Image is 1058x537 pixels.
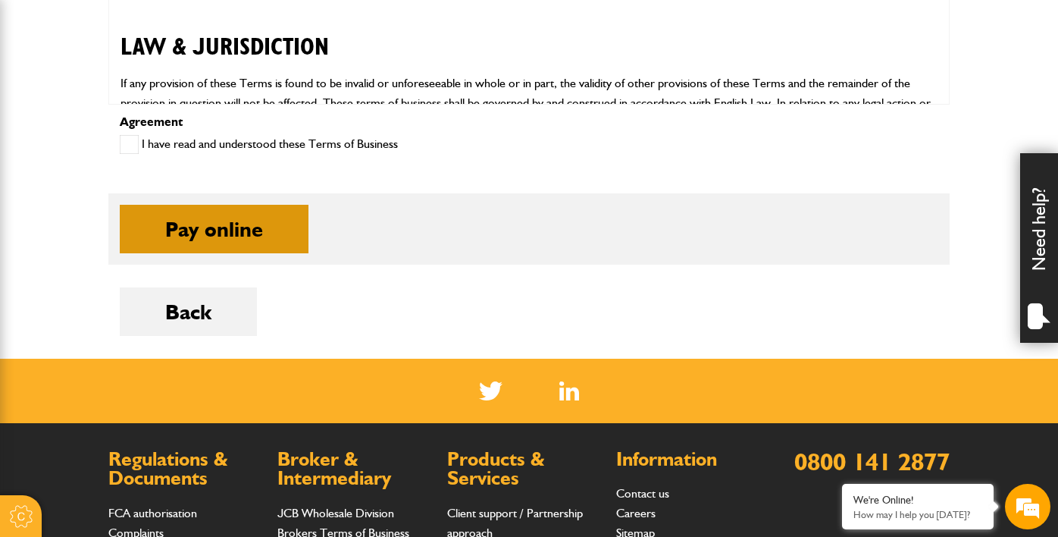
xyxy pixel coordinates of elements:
a: Careers [616,506,656,520]
p: Agreement [120,116,938,128]
a: JCB Wholesale Division [277,506,394,520]
img: d_20077148190_company_1631870298795_20077148190 [26,84,64,105]
h2: Broker & Intermediary [277,450,431,488]
button: Back [120,287,257,336]
div: Need help? [1020,153,1058,343]
textarea: Type your message and hit 'Enter' [20,275,277,408]
h2: Products & Services [447,450,601,488]
img: Linked In [559,382,580,400]
input: Enter your email address [20,185,277,218]
div: Minimize live chat window [249,8,285,44]
a: FCA authorisation [108,506,197,520]
div: We're Online! [853,494,982,507]
div: Chat with us now [79,85,255,105]
h2: LAW & JURISDICTION [121,10,937,61]
img: Twitter [479,382,502,400]
h2: Information [616,450,770,469]
p: If any provision of these Terms is found to be invalid or unforeseeable in whole or in part, the ... [121,74,937,132]
input: Enter your last name [20,140,277,174]
label: I have read and understood these Terms of Business [120,135,398,154]
em: Start Chat [206,421,275,441]
h2: Regulations & Documents [108,450,262,488]
input: Enter your phone number [20,230,277,263]
p: How may I help you today? [853,509,982,520]
a: Contact us [616,486,669,501]
a: LinkedIn [559,382,580,400]
button: Pay online [120,205,308,253]
a: 0800 141 2877 [794,447,950,476]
